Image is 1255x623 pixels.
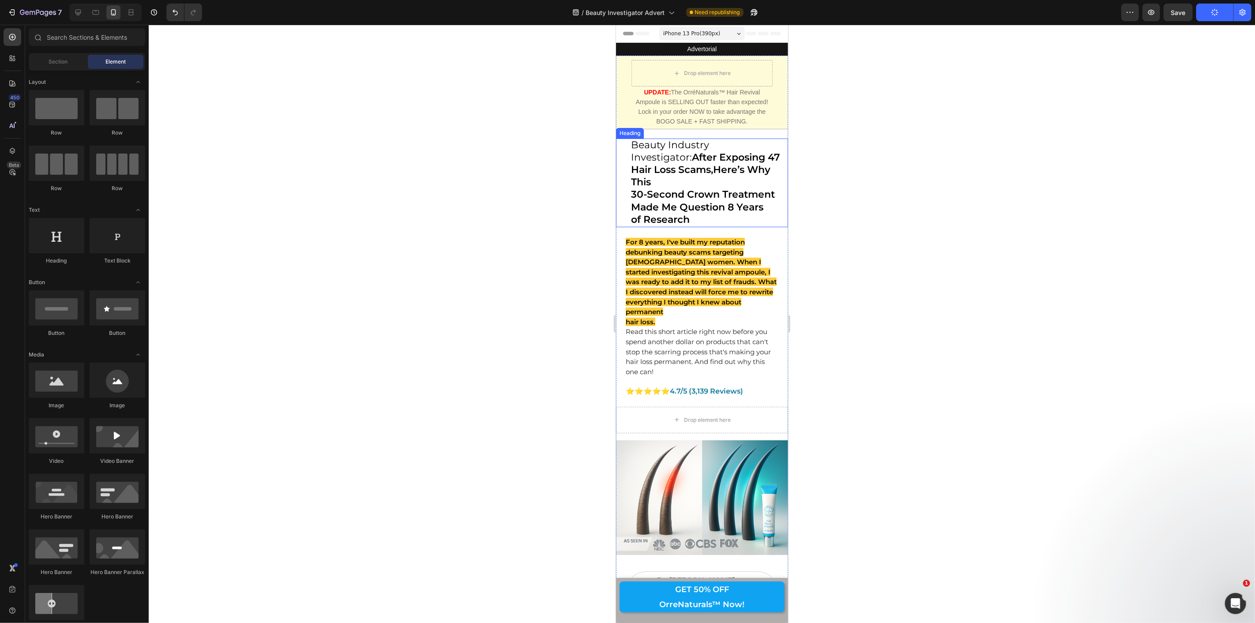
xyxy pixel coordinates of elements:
[131,75,145,89] span: Toggle open
[1171,9,1186,16] span: Save
[131,203,145,217] span: Toggle open
[4,4,66,21] button: 7
[29,457,84,465] div: Video
[1225,593,1246,614] iframe: Intercom live chat
[166,4,202,21] div: Undo/Redo
[90,184,145,192] div: Row
[49,58,68,66] span: Section
[131,348,145,362] span: Toggle open
[105,58,126,66] span: Element
[29,257,84,265] div: Heading
[90,513,145,521] div: Hero Banner
[29,513,84,521] div: Hero Banner
[29,206,40,214] span: Text
[29,568,84,576] div: Hero Banner
[29,351,44,359] span: Media
[90,129,145,137] div: Row
[29,78,46,86] span: Layout
[29,402,84,409] div: Image
[90,457,145,465] div: Video Banner
[90,329,145,337] div: Button
[90,568,145,576] div: Hero Banner Parallax
[29,329,84,337] div: Button
[29,28,145,46] input: Search Sections & Elements
[7,161,21,169] div: Beta
[29,129,84,137] div: Row
[586,8,665,17] span: Beauty Investigator Advert
[29,278,45,286] span: Button
[90,257,145,265] div: Text Block
[1243,580,1250,587] span: 1
[90,402,145,409] div: Image
[1164,4,1193,21] button: Save
[616,25,788,623] iframe: Design area
[29,184,84,192] div: Row
[695,8,740,16] span: Need republishing
[8,94,21,101] div: 450
[582,8,584,17] span: /
[131,275,145,289] span: Toggle open
[58,7,62,18] p: 7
